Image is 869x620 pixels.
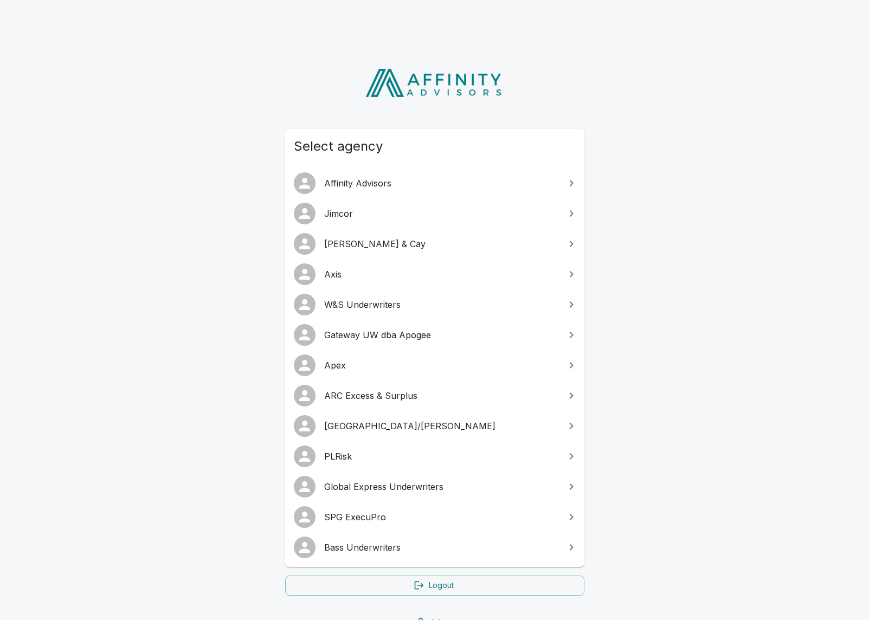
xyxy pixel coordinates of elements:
a: Gateway UW dba Apogee [285,320,584,350]
span: ARC Excess & Surplus [324,389,558,402]
a: Affinity Advisors [285,168,584,198]
span: Axis [324,268,558,281]
a: Jimcor [285,198,584,229]
span: PLRisk [324,450,558,463]
a: ARC Excess & Surplus [285,380,584,411]
span: SPG ExecuPro [324,511,558,524]
span: [GEOGRAPHIC_DATA]/[PERSON_NAME] [324,419,558,432]
a: SPG ExecuPro [285,502,584,532]
a: Axis [285,259,584,289]
a: Apex [285,350,584,380]
span: W&S Underwriters [324,298,558,311]
span: Bass Underwriters [324,541,558,554]
a: [PERSON_NAME] & Cay [285,229,584,259]
span: [PERSON_NAME] & Cay [324,237,558,250]
span: Affinity Advisors [324,177,558,190]
a: [GEOGRAPHIC_DATA]/[PERSON_NAME] [285,411,584,441]
img: Affinity Advisors Logo [357,65,512,101]
a: W&S Underwriters [285,289,584,320]
a: Logout [285,576,584,596]
a: Bass Underwriters [285,532,584,563]
span: Apex [324,359,558,372]
span: Jimcor [324,207,558,220]
span: Global Express Underwriters [324,480,558,493]
span: Select agency [294,138,576,155]
a: Global Express Underwriters [285,472,584,502]
a: PLRisk [285,441,584,472]
span: Gateway UW dba Apogee [324,328,558,341]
